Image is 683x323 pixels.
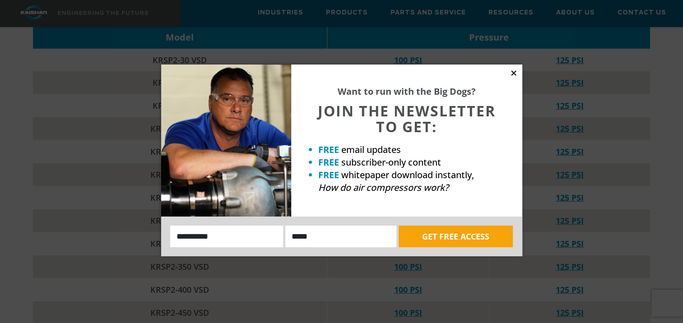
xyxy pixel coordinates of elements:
input: Name: [170,226,283,247]
input: Email [285,226,396,247]
strong: FREE [318,156,339,168]
strong: FREE [318,169,339,181]
strong: FREE [318,143,339,156]
em: How do air compressors work? [318,181,449,194]
strong: Want to run with the Big Dogs? [338,85,476,97]
span: whitepaper download instantly, [341,169,474,181]
span: subscriber-only content [341,156,441,168]
span: email updates [341,143,401,156]
button: GET FREE ACCESS [399,226,513,247]
span: JOIN THE NEWSLETTER TO GET: [318,101,496,136]
button: Close [510,69,518,77]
